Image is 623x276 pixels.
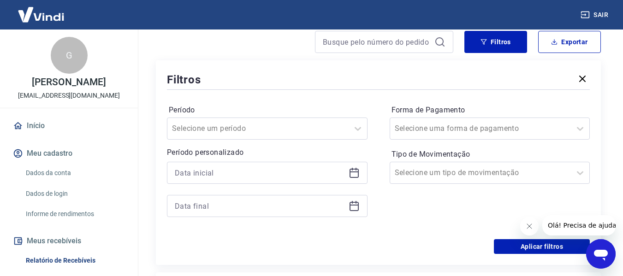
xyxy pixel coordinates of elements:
p: [EMAIL_ADDRESS][DOMAIN_NAME] [18,91,120,100]
label: Tipo de Movimentação [392,149,588,160]
iframe: Botão para abrir a janela de mensagens [586,239,616,269]
button: Meu cadastro [11,143,127,164]
input: Data inicial [175,166,345,180]
label: Forma de Pagamento [392,105,588,116]
p: Período personalizado [167,147,368,158]
a: Dados da conta [22,164,127,182]
img: Vindi [11,0,71,29]
label: Período [169,105,366,116]
div: G [51,37,88,74]
h5: Filtros [167,72,201,87]
a: Relatório de Recebíveis [22,251,127,270]
iframe: Mensagem da empresa [542,215,616,235]
button: Aplicar filtros [494,239,590,254]
button: Sair [579,6,612,23]
input: Data final [175,199,345,213]
button: Meus recebíveis [11,231,127,251]
span: Olá! Precisa de ajuda? [6,6,77,14]
p: [PERSON_NAME] [32,77,106,87]
iframe: Fechar mensagem [520,217,539,235]
button: Filtros [464,31,527,53]
a: Início [11,116,127,136]
button: Exportar [538,31,601,53]
a: Dados de login [22,184,127,203]
input: Busque pelo número do pedido [323,35,431,49]
a: Informe de rendimentos [22,205,127,223]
